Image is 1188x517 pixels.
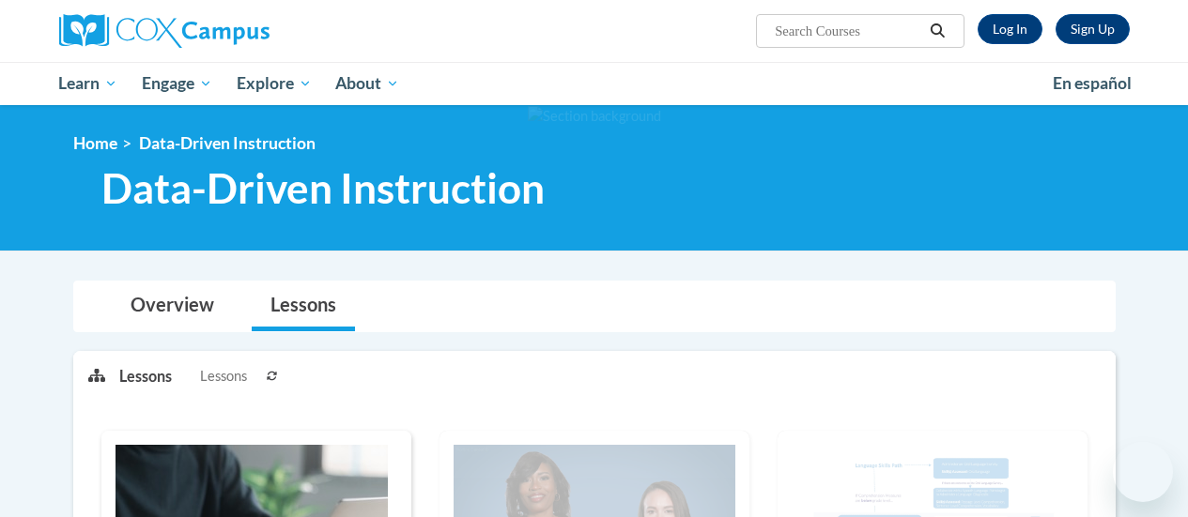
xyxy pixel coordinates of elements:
[112,281,233,331] a: Overview
[58,72,117,95] span: Learn
[47,62,131,105] a: Learn
[1041,64,1144,103] a: En español
[59,14,397,48] a: Cox Campus
[237,72,312,95] span: Explore
[923,20,951,42] button: Search
[101,163,545,213] span: Data-Driven Instruction
[1056,14,1130,44] a: Register
[139,133,316,153] span: Data-Driven Instruction
[119,366,172,387] p: Lessons
[45,62,1144,105] div: Main menu
[200,366,247,387] span: Lessons
[1053,73,1132,93] span: En español
[252,281,355,331] a: Lessons
[773,20,923,42] input: Search Courses
[335,72,399,95] span: About
[528,106,661,127] img: Section background
[323,62,411,105] a: About
[978,14,1042,44] a: Log In
[142,72,212,95] span: Engage
[1113,442,1173,502] iframe: Button to launch messaging window
[73,133,117,153] a: Home
[130,62,224,105] a: Engage
[224,62,324,105] a: Explore
[59,14,270,48] img: Cox Campus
